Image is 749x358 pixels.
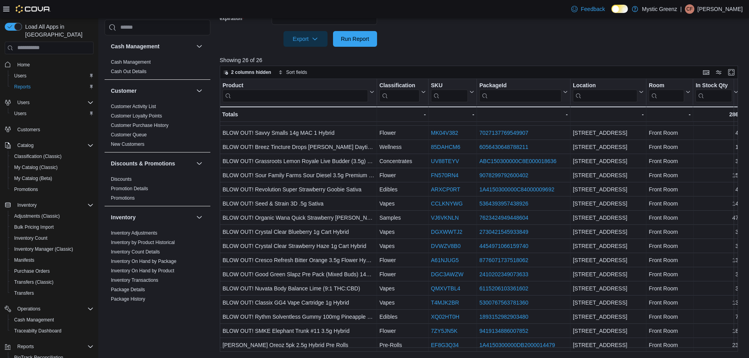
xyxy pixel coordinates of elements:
a: QMXVTBL4 [431,285,460,292]
span: My Catalog (Beta) [14,175,52,182]
p: [PERSON_NAME] [697,4,743,14]
button: 2 columns hidden [220,68,274,77]
div: [STREET_ADDRESS] [573,270,644,279]
a: DVWZV8B0 [431,243,460,249]
a: VJ6VKNLN [431,215,459,221]
span: Transfers [11,288,94,298]
a: Package Details [111,287,145,292]
span: Inventory Manager (Classic) [14,246,73,252]
button: Run Report [333,31,377,47]
span: Cash Out Details [111,68,147,75]
button: Inventory Manager (Classic) [8,244,97,255]
p: Mystic Greenz [642,4,677,14]
a: Inventory On Hand by Product [111,268,174,274]
a: 4454971066159740 [479,243,528,249]
a: Customers [14,125,43,134]
a: ARXCP0RT [431,186,460,193]
span: Reports [14,84,31,90]
span: Inventory [17,202,37,208]
a: 1A4150300000DB2000014479 [479,342,555,348]
a: Adjustments (Classic) [11,211,63,221]
button: Inventory [111,213,193,221]
a: Customer Purchase History [111,123,169,128]
div: Front Room [649,114,690,123]
span: Purchase Orders [14,268,50,274]
div: [STREET_ADDRESS] [573,156,644,166]
div: 3 [696,227,738,237]
div: Flower [379,171,426,180]
button: PackageId [479,82,568,102]
a: UV88TEYV [431,158,459,164]
button: Discounts & Promotions [195,159,204,168]
span: Traceabilty Dashboard [11,326,94,336]
a: Inventory On Hand by Package [111,259,177,264]
div: Totals [222,110,374,119]
div: Customer [105,102,210,152]
button: Traceabilty Dashboard [8,325,97,336]
div: 3 [696,156,738,166]
div: Vapes [379,227,426,237]
a: A61NJUG5 [431,257,459,263]
button: Customer [111,87,193,95]
div: [STREET_ADDRESS] [573,284,644,293]
div: 15 [696,171,738,180]
a: Reports [11,82,34,92]
a: Customer Loyalty Points [111,113,162,119]
div: Vapes [379,241,426,251]
span: Inventory Adjustments [111,230,157,236]
span: Customers [17,127,40,133]
button: Product [223,82,374,102]
a: XQ02HT0H [431,314,459,320]
a: ABC150300000C8E000018636 [479,158,556,164]
div: [STREET_ADDRESS] [573,142,644,152]
span: Adjustments (Classic) [14,213,60,219]
span: Load All Apps in [GEOGRAPHIC_DATA] [22,23,94,39]
h3: Customer [111,87,136,95]
span: Customer Activity List [111,103,156,110]
a: Promotion Details [111,186,148,191]
input: Dark Mode [611,5,628,13]
button: Users [14,98,33,107]
span: CF [686,4,693,14]
span: Promotions [14,186,38,193]
div: Flower [379,270,426,279]
div: Front Room [649,284,690,293]
a: Manifests [11,255,37,265]
button: Inventory Count [8,233,97,244]
div: BLOW OUT! Cresco Refresh Bitter Orange 3.5g Flower Hybrid [223,255,374,265]
div: BLOW OUT! Crystal Clear Strawberry Haze 1g Cart Hybrid [223,241,374,251]
div: 3 [696,284,738,293]
span: Cash Management [14,317,54,323]
div: Inventory [105,228,210,345]
div: - [379,110,426,119]
div: Concentrates [379,156,426,166]
span: Cash Management [11,315,94,325]
div: - [649,110,690,119]
span: Users [14,98,94,107]
div: Front Room [649,199,690,208]
div: Front Room [649,255,690,265]
span: Transfers [14,290,34,296]
div: - [431,110,474,119]
button: Customers [2,124,97,135]
div: BLOW OUT! Flora Triangle Canyon 3.5g Popcorn Hybrid [223,114,374,123]
div: Product [223,82,368,89]
a: 2410202349073633 [479,271,528,277]
span: Purchase Orders [11,266,94,276]
div: Vapes [379,199,426,208]
div: BLOW OUT! Sour Family Farms Sour Diesel 3.5g Premium Flower [223,171,374,180]
a: 1893152982903480 [479,314,528,320]
a: Cash Out Details [111,69,147,74]
div: Edibles [379,185,426,194]
div: BLOW OUT! Seed & Strain 3D .5g Sativa [223,199,374,208]
div: 13 [696,255,738,265]
div: [STREET_ADDRESS] [573,171,644,180]
a: Transfers [11,288,37,298]
div: 13 [696,114,738,123]
a: Home [14,60,33,70]
a: Users [11,109,29,118]
div: Front Room [649,227,690,237]
div: [STREET_ADDRESS] [573,128,644,138]
h3: Inventory [111,213,136,221]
